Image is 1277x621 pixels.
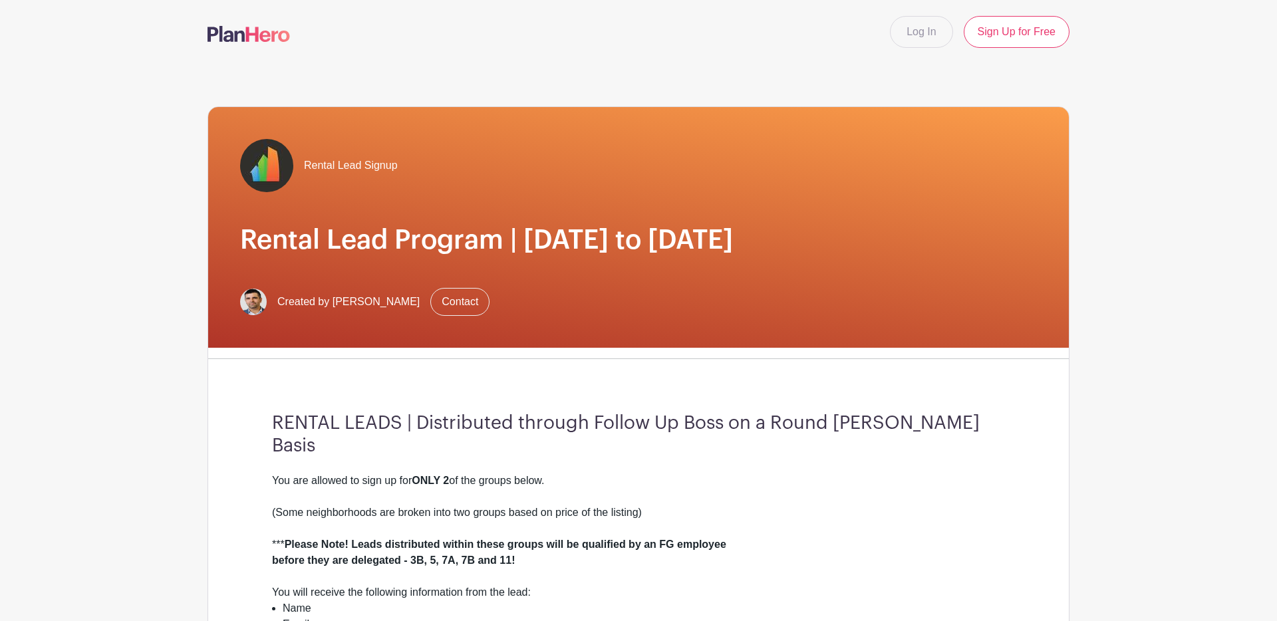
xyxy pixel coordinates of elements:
div: You are allowed to sign up for of the groups below. [272,473,1005,489]
strong: before they are delegated - 3B, 5, 7A, 7B and 11! [272,555,515,566]
span: Created by [PERSON_NAME] [277,294,420,310]
span: Rental Lead Signup [304,158,398,174]
h1: Rental Lead Program | [DATE] to [DATE] [240,224,1037,256]
li: Name [283,600,1005,616]
h3: RENTAL LEADS | Distributed through Follow Up Boss on a Round [PERSON_NAME] Basis [272,412,1005,457]
img: logo-507f7623f17ff9eddc593b1ce0a138ce2505c220e1c5a4e2b4648c50719b7d32.svg [208,26,290,42]
div: (Some neighborhoods are broken into two groups based on price of the listing) [272,505,1005,521]
strong: Please Note! Leads distributed within these groups will be qualified by an FG employee [285,539,726,550]
a: Sign Up for Free [964,16,1069,48]
strong: ONLY 2 [412,475,449,486]
img: Screen%20Shot%202023-02-21%20at%2010.54.51%20AM.png [240,289,267,315]
div: You will receive the following information from the lead: [272,584,1005,600]
a: Contact [430,288,490,316]
img: fulton-grace-logo.jpeg [240,139,293,192]
a: Log In [890,16,952,48]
